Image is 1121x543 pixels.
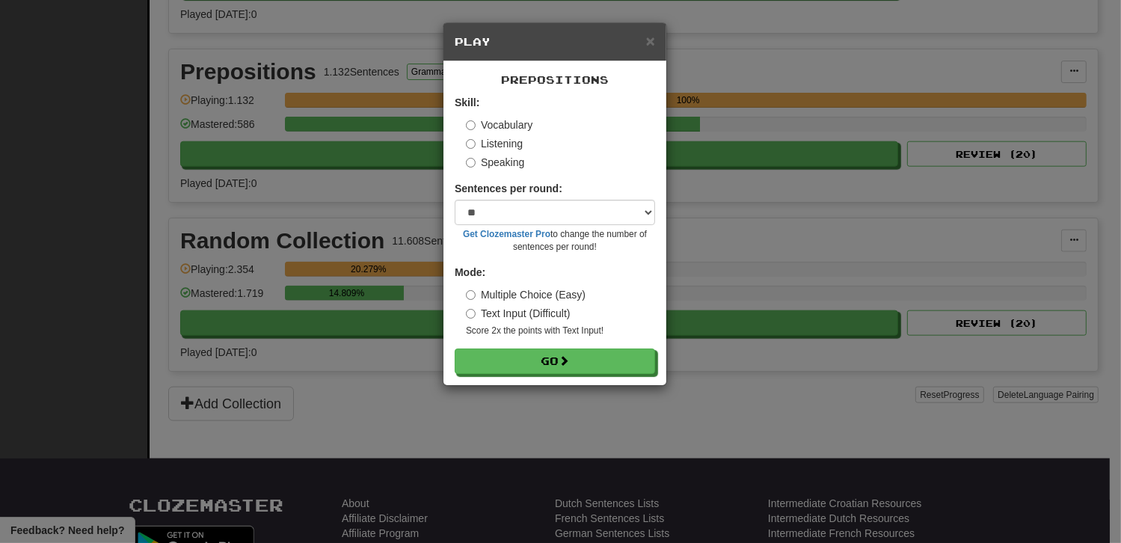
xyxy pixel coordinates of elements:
[466,290,476,300] input: Multiple Choice (Easy)
[463,229,550,239] a: Get Clozemaster Pro
[466,287,586,302] label: Multiple Choice (Easy)
[455,349,655,374] button: Go
[466,325,655,337] small: Score 2x the points with Text Input !
[466,158,476,168] input: Speaking
[455,181,562,196] label: Sentences per round:
[455,34,655,49] h5: Play
[501,73,609,86] span: Prepositions
[466,136,523,151] label: Listening
[466,120,476,130] input: Vocabulary
[466,306,571,321] label: Text Input (Difficult)
[466,117,532,132] label: Vocabulary
[466,139,476,149] input: Listening
[646,32,655,49] span: ×
[455,96,479,108] strong: Skill:
[466,309,476,319] input: Text Input (Difficult)
[455,228,655,254] small: to change the number of sentences per round!
[455,266,485,278] strong: Mode:
[646,33,655,49] button: Close
[466,155,524,170] label: Speaking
